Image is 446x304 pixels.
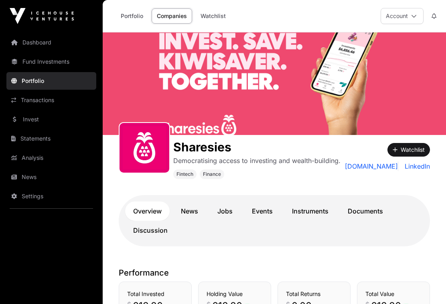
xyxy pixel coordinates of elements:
a: Discussion [125,221,176,240]
h3: Total Invested [127,290,183,298]
a: Watchlist [195,8,231,24]
a: Dashboard [6,34,96,51]
span: Fintech [176,171,193,177]
a: Portfolio [116,8,148,24]
a: Transactions [6,91,96,109]
button: Watchlist [387,143,430,157]
a: Settings [6,187,96,205]
nav: Tabs [125,201,424,240]
a: Invest [6,111,96,128]
img: Icehouse Ventures Logo [10,8,74,24]
p: Democratising access to investing and wealth-building. [173,156,341,165]
a: Portfolio [6,72,96,90]
a: Jobs [209,201,241,221]
a: Instruments [284,201,337,221]
img: Sharesies [103,32,446,135]
h3: Total Returns [286,290,342,298]
a: News [6,168,96,186]
a: LinkedIn [401,161,430,171]
span: Finance [203,171,221,177]
a: Documents [340,201,391,221]
button: Account [381,8,424,24]
h3: Holding Value [207,290,263,298]
a: [DOMAIN_NAME] [345,161,398,171]
a: News [173,201,206,221]
iframe: Chat Widget [406,266,446,304]
a: Overview [125,201,170,221]
a: Analysis [6,149,96,167]
a: Companies [152,8,192,24]
a: Statements [6,130,96,147]
h1: Sharesies [173,140,341,154]
p: Performance [119,267,430,278]
a: Fund Investments [6,53,96,70]
img: sharesies_logo.jpeg [123,126,166,169]
a: Events [244,201,281,221]
h3: Total Value [365,290,422,298]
